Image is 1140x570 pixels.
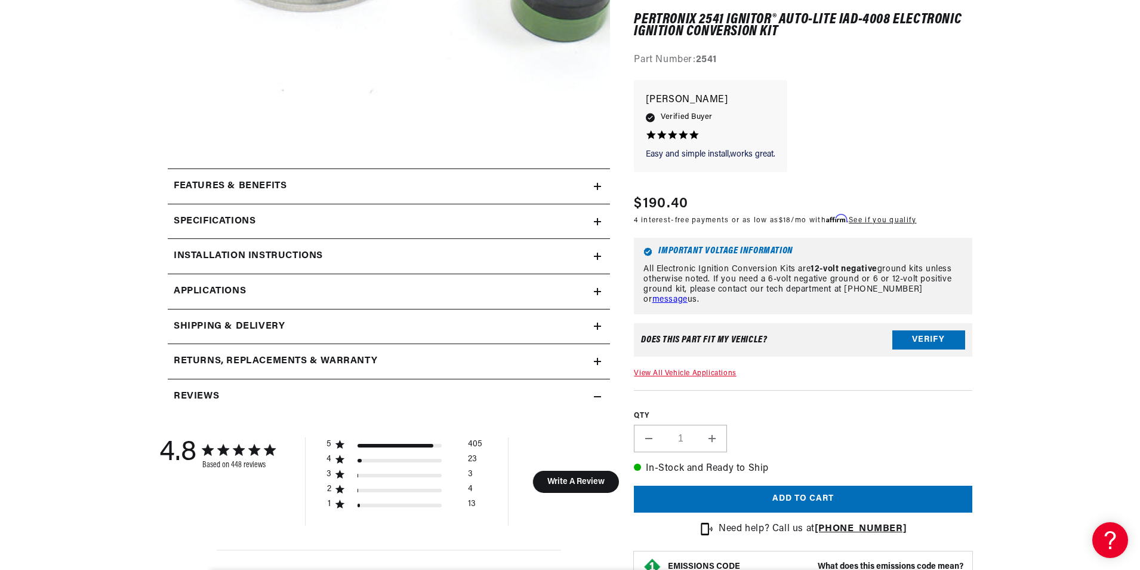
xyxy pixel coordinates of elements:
[634,461,972,477] p: In-Stock and Ready to Ship
[646,149,775,161] p: Easy and simple install,works great.
[174,354,377,369] h2: Returns, Replacements & Warranty
[168,379,610,414] summary: Reviews
[326,439,332,450] div: 5
[634,411,972,421] label: QTY
[326,454,482,469] div: 4 star by 23 reviews
[159,437,196,470] div: 4.8
[811,265,877,274] strong: 12-volt negative
[643,247,963,256] h6: Important Voltage Information
[634,370,736,378] a: View All Vehicle Applications
[634,53,972,69] div: Part Number:
[719,522,907,537] p: Need help? Call us at
[641,336,767,345] div: Does This part fit My vehicle?
[168,204,610,239] summary: Specifications
[168,239,610,274] summary: Installation instructions
[326,484,332,495] div: 2
[849,217,916,225] a: See if you qualify - Learn more about Affirm Financing (opens in modal)
[696,56,717,65] strong: 2541
[634,194,688,215] span: $190.40
[661,111,712,124] span: Verified Buyer
[468,484,473,499] div: 4
[652,295,688,304] a: message
[468,454,477,469] div: 23
[168,274,610,309] a: Applications
[468,439,482,454] div: 405
[643,265,963,305] p: All Electronic Ignition Conversion Kits are ground kits unless otherwise noted. If you need a 6-v...
[174,319,285,335] h2: Shipping & Delivery
[779,217,791,225] span: $18
[168,344,610,379] summary: Returns, Replacements & Warranty
[634,486,972,513] button: Add to cart
[202,461,275,470] div: Based on 448 reviews
[326,499,332,510] div: 1
[174,179,286,194] h2: Features & Benefits
[168,169,610,204] summary: Features & Benefits
[174,284,246,299] span: Applications
[826,214,847,223] span: Affirm
[168,309,610,344] summary: Shipping & Delivery
[634,215,916,226] p: 4 interest-free payments or as low as /mo with .
[326,469,482,484] div: 3 star by 3 reviews
[174,249,323,264] h2: Installation instructions
[326,499,482,514] div: 1 star by 13 reviews
[468,499,476,514] div: 13
[532,471,619,493] button: Write A Review
[174,389,219,404] h2: Reviews
[646,92,775,109] p: [PERSON_NAME]
[326,469,332,480] div: 3
[326,454,332,465] div: 4
[892,331,965,350] button: Verify
[634,14,972,38] h1: PerTronix 2541 Ignitor® Auto-Lite IAD-4008 Electronic Ignition Conversion Kit
[815,524,907,534] a: [PHONE_NUMBER]
[174,214,255,229] h2: Specifications
[326,439,482,454] div: 5 star by 405 reviews
[326,484,482,499] div: 2 star by 4 reviews
[468,469,473,484] div: 3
